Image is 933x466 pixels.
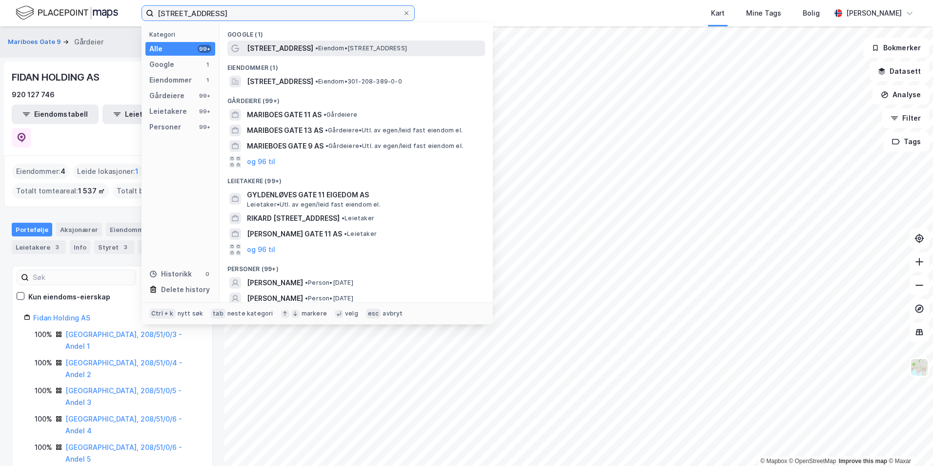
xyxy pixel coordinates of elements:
[324,111,357,119] span: Gårdeiere
[12,89,55,101] div: 920 127 746
[149,43,162,55] div: Alle
[302,310,327,318] div: markere
[247,293,303,304] span: [PERSON_NAME]
[149,31,215,38] div: Kategori
[61,166,65,177] span: 4
[803,7,820,19] div: Bolig
[94,240,134,254] div: Styret
[247,244,275,255] button: og 96 til
[198,123,211,131] div: 99+
[342,214,374,222] span: Leietaker
[247,277,303,289] span: [PERSON_NAME]
[872,85,929,105] button: Analyse
[12,105,99,124] button: Eiendomstabell
[29,270,136,285] input: Søk
[12,183,109,199] div: Totalt tomteareal :
[149,106,187,117] div: Leietakere
[52,242,62,252] div: 3
[102,105,189,124] button: Leietakertabell
[344,230,377,238] span: Leietaker
[760,458,787,465] a: Mapbox
[16,4,118,21] img: logo.f888ab2527a4732fd821a326f86c7f29.svg
[324,111,326,118] span: •
[220,257,493,275] div: Personer (99+)
[149,268,192,280] div: Historikk
[65,359,183,379] a: [GEOGRAPHIC_DATA], 208/51/0/4 - Andel 2
[74,36,103,48] div: Gårdeier
[203,270,211,278] div: 0
[12,240,66,254] div: Leietakere
[247,109,322,121] span: MARIBOES GATE 11 AS
[247,42,313,54] span: [STREET_ADDRESS]
[203,61,211,68] div: 1
[247,156,275,168] button: og 96 til
[305,295,353,302] span: Person • [DATE]
[220,89,493,107] div: Gårdeiere (99+)
[383,310,403,318] div: avbryt
[315,44,318,52] span: •
[35,385,52,397] div: 100%
[65,443,182,463] a: [GEOGRAPHIC_DATA], 208/51/0/6 - Andel 5
[839,458,887,465] a: Improve this map
[220,56,493,74] div: Eiendommer (1)
[149,59,174,70] div: Google
[711,7,725,19] div: Kart
[325,142,463,150] span: Gårdeiere • Utl. av egen/leid fast eiendom el.
[154,6,403,21] input: Søk på adresse, matrikkel, gårdeiere, leietakere eller personer
[35,442,52,453] div: 100%
[65,386,182,406] a: [GEOGRAPHIC_DATA], 208/51/0/5 - Andel 3
[247,125,323,136] span: MARIBOES GATE 13 AS
[198,107,211,115] div: 99+
[789,458,836,465] a: OpenStreetMap
[220,169,493,187] div: Leietakere (99+)
[910,358,929,377] img: Z
[884,419,933,466] iframe: Chat Widget
[325,142,328,149] span: •
[247,212,340,224] span: RIKARD [STREET_ADDRESS]
[65,330,182,350] a: [GEOGRAPHIC_DATA], 208/51/0/3 - Andel 1
[746,7,781,19] div: Mine Tags
[12,164,69,179] div: Eiendommer :
[113,183,208,199] div: Totalt byggareal :
[8,37,63,47] button: Mariboes Gate 9
[203,76,211,84] div: 1
[178,310,203,318] div: nytt søk
[121,242,130,252] div: 3
[247,189,481,201] span: GYLDENLØVES GATE 11 EIGEDOM AS
[78,185,105,197] span: 1 537 ㎡
[161,284,210,296] div: Delete history
[35,357,52,369] div: 100%
[315,78,318,85] span: •
[198,92,211,100] div: 99+
[325,127,328,134] span: •
[247,76,313,87] span: [STREET_ADDRESS]
[149,74,192,86] div: Eiendommer
[305,279,353,287] span: Person • [DATE]
[35,329,52,340] div: 100%
[149,121,181,133] div: Personer
[882,108,929,128] button: Filter
[247,140,324,152] span: MARIEBOES GATE 9 AS
[211,309,225,318] div: tab
[138,240,205,254] div: Transaksjoner
[247,228,342,240] span: [PERSON_NAME] GATE 11 AS
[315,78,402,85] span: Eiendom • 301-208-389-0-0
[870,62,929,81] button: Datasett
[70,240,90,254] div: Info
[247,201,381,209] span: Leietaker • Utl. av egen/leid fast eiendom el.
[305,279,308,286] span: •
[366,309,381,318] div: esc
[325,127,463,134] span: Gårdeiere • Utl. av egen/leid fast eiendom el.
[220,23,493,41] div: Google (1)
[863,38,929,58] button: Bokmerker
[28,291,110,303] div: Kun eiendoms-eierskap
[345,310,358,318] div: velg
[846,7,902,19] div: [PERSON_NAME]
[149,90,184,102] div: Gårdeiere
[12,69,101,85] div: FIDAN HOLDING AS
[73,164,142,179] div: Leide lokasjoner :
[305,295,308,302] span: •
[56,223,102,236] div: Aksjonærer
[344,230,347,237] span: •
